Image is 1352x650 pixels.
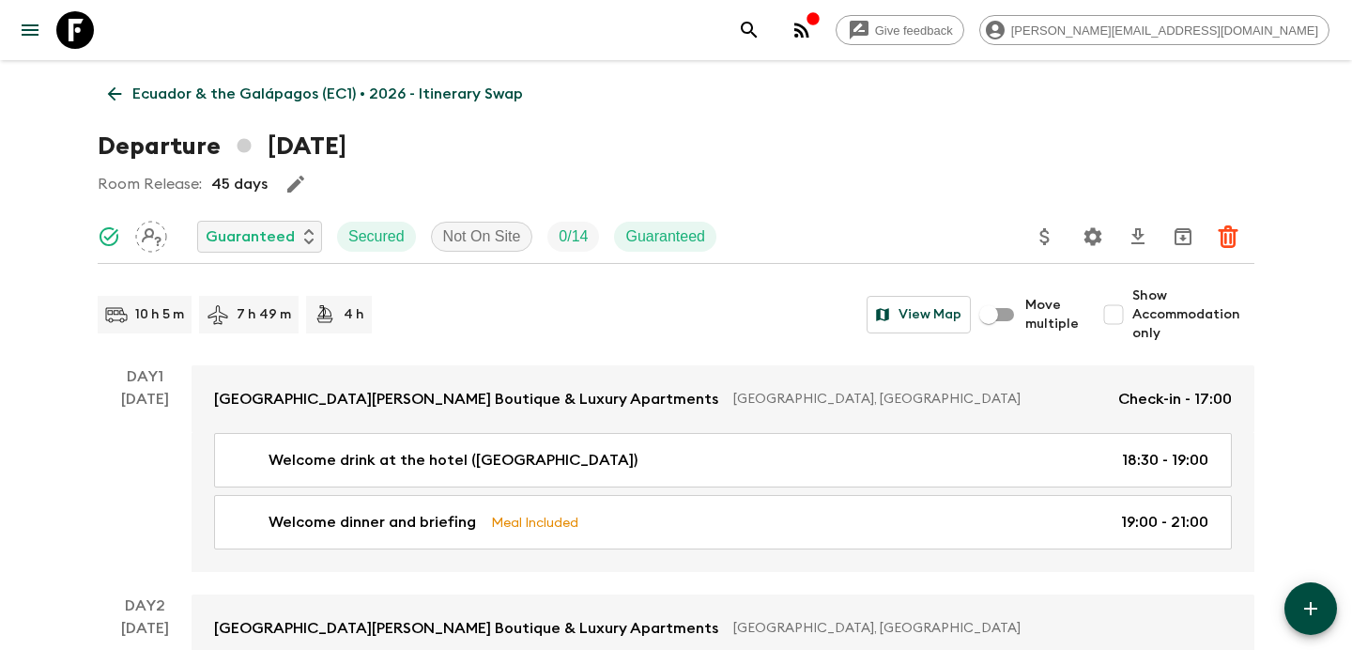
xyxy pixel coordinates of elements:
[867,296,971,333] button: View Map
[491,512,578,533] p: Meal Included
[836,15,964,45] a: Give feedback
[1025,296,1080,333] span: Move multiple
[1001,23,1329,38] span: [PERSON_NAME][EMAIL_ADDRESS][DOMAIN_NAME]
[214,495,1232,549] a: Welcome dinner and briefingMeal Included19:00 - 21:00
[269,511,476,534] p: Welcome dinner and briefing
[98,595,192,617] p: Day 2
[625,225,705,248] p: Guaranteed
[206,225,295,248] p: Guaranteed
[979,15,1329,45] div: [PERSON_NAME][EMAIL_ADDRESS][DOMAIN_NAME]
[431,222,533,252] div: Not On Site
[192,365,1254,433] a: [GEOGRAPHIC_DATA][PERSON_NAME] Boutique & Luxury Apartments[GEOGRAPHIC_DATA], [GEOGRAPHIC_DATA]Ch...
[344,305,364,324] p: 4 h
[1164,218,1202,255] button: Archive (Completed, Cancelled or Unsynced Departures only)
[348,225,405,248] p: Secured
[214,388,718,410] p: [GEOGRAPHIC_DATA][PERSON_NAME] Boutique & Luxury Apartments
[1118,388,1232,410] p: Check-in - 17:00
[211,173,268,195] p: 45 days
[443,225,521,248] p: Not On Site
[132,83,523,105] p: Ecuador & the Galápagos (EC1) • 2026 - Itinerary Swap
[547,222,599,252] div: Trip Fill
[1121,511,1208,534] p: 19:00 - 21:00
[1119,218,1157,255] button: Download CSV
[98,365,192,388] p: Day 1
[214,433,1232,487] a: Welcome drink at the hotel ([GEOGRAPHIC_DATA])18:30 - 19:00
[733,619,1217,638] p: [GEOGRAPHIC_DATA], [GEOGRAPHIC_DATA]
[98,75,533,113] a: Ecuador & the Galápagos (EC1) • 2026 - Itinerary Swap
[214,617,718,640] p: [GEOGRAPHIC_DATA][PERSON_NAME] Boutique & Luxury Apartments
[121,388,169,572] div: [DATE]
[733,390,1103,409] p: [GEOGRAPHIC_DATA], [GEOGRAPHIC_DATA]
[237,305,291,324] p: 7 h 49 m
[135,305,184,324] p: 10 h 5 m
[1132,286,1254,343] span: Show Accommodation only
[865,23,963,38] span: Give feedback
[98,128,346,165] h1: Departure [DATE]
[559,225,588,248] p: 0 / 14
[1074,218,1112,255] button: Settings
[135,226,167,241] span: Assign pack leader
[1122,449,1208,472] p: 18:30 - 19:00
[730,11,768,49] button: search adventures
[1026,218,1064,255] button: Update Price, Early Bird Discount and Costs
[269,449,638,472] p: Welcome drink at the hotel ([GEOGRAPHIC_DATA])
[98,173,202,195] p: Room Release:
[11,11,49,49] button: menu
[337,222,416,252] div: Secured
[98,225,120,248] svg: Synced Successfully
[1209,218,1247,255] button: Delete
